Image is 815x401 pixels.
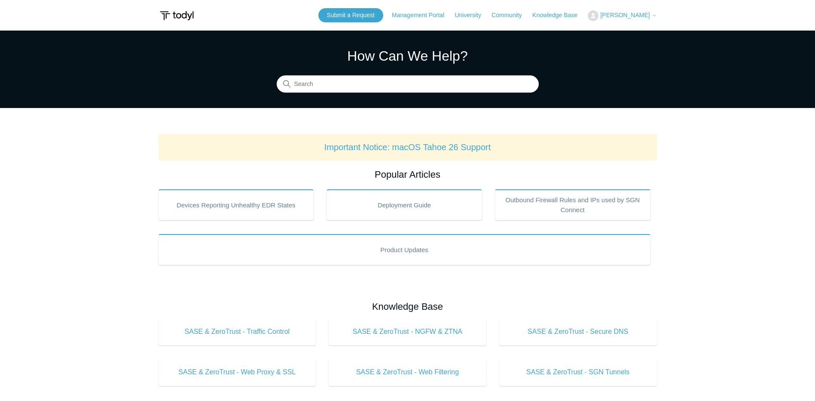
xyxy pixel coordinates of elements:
a: SASE & ZeroTrust - Traffic Control [159,318,316,345]
a: Community [491,11,531,20]
img: Todyl Support Center Help Center home page [159,8,195,24]
span: SASE & ZeroTrust - SGN Tunnels [512,367,644,377]
a: Management Portal [392,11,453,20]
a: SASE & ZeroTrust - NGFW & ZTNA [329,318,486,345]
a: Submit a Request [318,8,383,22]
span: SASE & ZeroTrust - Web Filtering [342,367,473,377]
span: SASE & ZeroTrust - Secure DNS [512,327,644,337]
button: [PERSON_NAME] [588,10,656,21]
span: SASE & ZeroTrust - Traffic Control [171,327,303,337]
a: Devices Reporting Unhealthy EDR States [159,189,314,220]
a: Outbound Firewall Rules and IPs used by SGN Connect [495,189,650,220]
h2: Popular Articles [159,167,657,182]
input: Search [277,76,539,93]
a: SASE & ZeroTrust - Web Proxy & SSL [159,358,316,386]
h1: How Can We Help? [277,46,539,66]
a: Important Notice: macOS Tahoe 26 Support [324,142,491,152]
a: SASE & ZeroTrust - SGN Tunnels [499,358,657,386]
a: University [455,11,489,20]
a: Knowledge Base [532,11,586,20]
a: SASE & ZeroTrust - Web Filtering [329,358,486,386]
span: [PERSON_NAME] [600,12,650,19]
a: Deployment Guide [327,189,482,220]
a: SASE & ZeroTrust - Secure DNS [499,318,657,345]
span: SASE & ZeroTrust - Web Proxy & SSL [171,367,303,377]
h2: Knowledge Base [159,299,657,314]
span: SASE & ZeroTrust - NGFW & ZTNA [342,327,473,337]
a: Product Updates [159,234,650,265]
